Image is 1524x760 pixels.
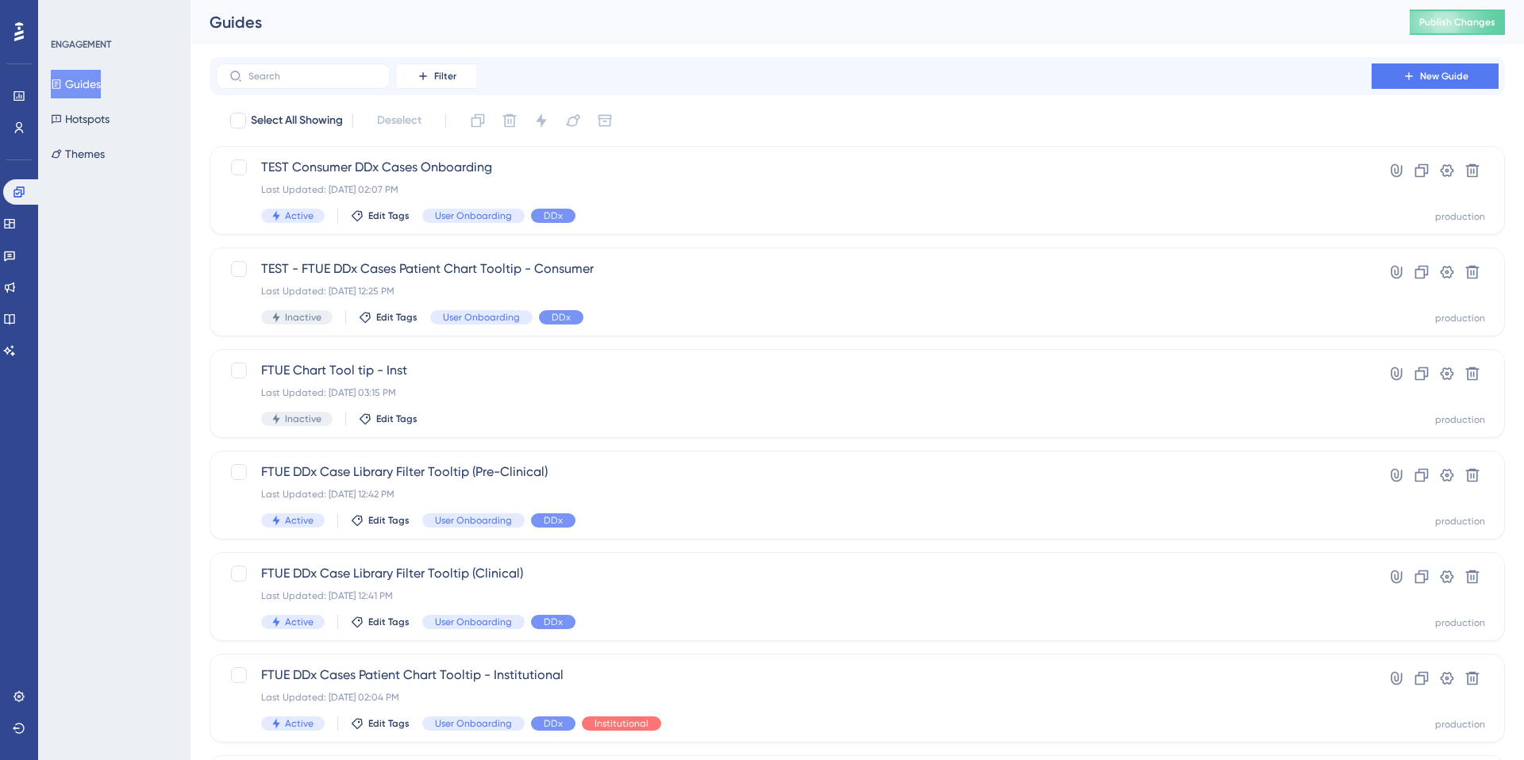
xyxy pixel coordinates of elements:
[210,11,1370,33] div: Guides
[1435,515,1485,528] div: production
[51,105,110,133] button: Hotspots
[1435,312,1485,324] div: production
[285,413,321,425] span: Inactive
[552,311,571,324] span: DDx
[435,616,512,628] span: User Onboarding
[368,616,410,628] span: Edit Tags
[363,106,436,135] button: Deselect
[376,311,418,324] span: Edit Tags
[368,514,410,527] span: Edit Tags
[261,463,1326,482] span: FTUE DDx Case Library Filter Tooltip (Pre-Clinical)
[261,589,1326,602] div: Last Updated: [DATE] 12:41 PM
[1435,413,1485,426] div: production
[368,209,410,222] span: Edit Tags
[351,616,410,628] button: Edit Tags
[544,209,563,222] span: DDx
[261,691,1326,704] div: Last Updated: [DATE] 02:04 PM
[1435,718,1485,731] div: production
[435,209,512,222] span: User Onboarding
[1419,16,1495,29] span: Publish Changes
[359,413,418,425] button: Edit Tags
[443,311,520,324] span: User Onboarding
[261,158,1326,177] span: TEST Consumer DDx Cases Onboarding
[51,140,105,168] button: Themes
[544,717,563,730] span: DDx
[1372,63,1499,89] button: New Guide
[351,514,410,527] button: Edit Tags
[285,717,314,730] span: Active
[376,413,418,425] span: Edit Tags
[435,717,512,730] span: User Onboarding
[51,38,111,51] div: ENGAGEMENT
[368,717,410,730] span: Edit Tags
[261,386,1326,399] div: Last Updated: [DATE] 03:15 PM
[285,209,314,222] span: Active
[595,717,648,730] span: Institutional
[1420,70,1468,83] span: New Guide
[351,209,410,222] button: Edit Tags
[1410,10,1505,35] button: Publish Changes
[285,616,314,628] span: Active
[285,514,314,527] span: Active
[261,361,1326,380] span: FTUE Chart Tool tip - Inst
[261,259,1326,278] span: TEST - FTUE DDx Cases Patient Chart Tooltip - Consumer
[435,514,512,527] span: User Onboarding
[51,70,101,98] button: Guides
[261,488,1326,501] div: Last Updated: [DATE] 12:42 PM
[261,183,1326,196] div: Last Updated: [DATE] 02:07 PM
[285,311,321,324] span: Inactive
[359,311,418,324] button: Edit Tags
[397,63,476,89] button: Filter
[248,71,377,82] input: Search
[1435,210,1485,223] div: production
[377,111,421,130] span: Deselect
[261,666,1326,685] span: FTUE DDx Cases Patient Chart Tooltip - Institutional
[434,70,456,83] span: Filter
[544,616,563,628] span: DDx
[261,564,1326,583] span: FTUE DDx Case Library Filter Tooltip (Clinical)
[251,111,343,130] span: Select All Showing
[544,514,563,527] span: DDx
[1435,616,1485,629] div: production
[261,285,1326,297] div: Last Updated: [DATE] 12:25 PM
[351,717,410,730] button: Edit Tags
